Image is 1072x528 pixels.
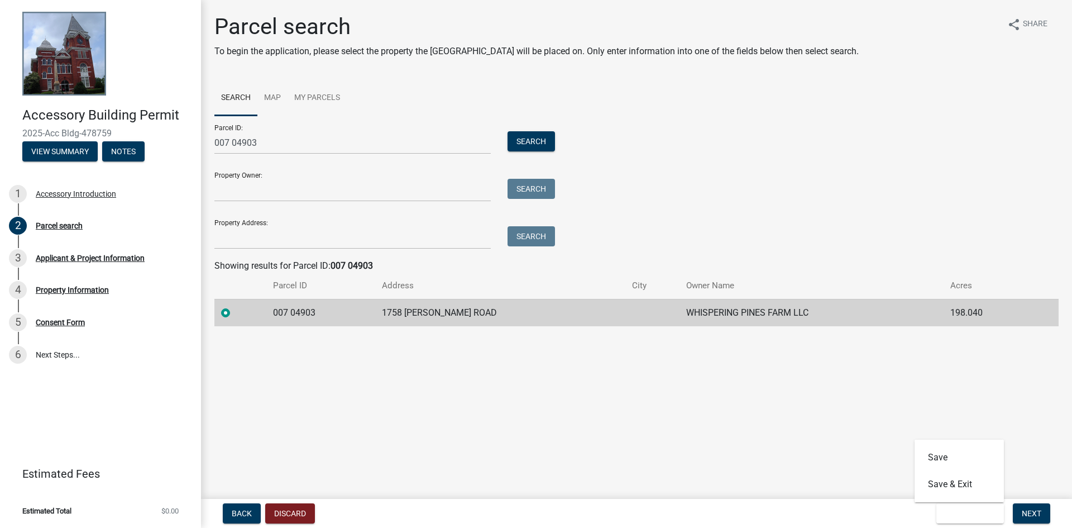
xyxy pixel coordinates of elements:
[161,507,179,515] span: $0.00
[22,507,71,515] span: Estimated Total
[679,299,944,326] td: WHISPERING PINES FARM LLC
[22,107,192,123] h4: Accessory Building Permit
[375,299,625,326] td: 1758 [PERSON_NAME] ROAD
[102,141,145,161] button: Notes
[9,313,27,331] div: 5
[625,273,679,299] th: City
[232,509,252,518] span: Back
[915,440,1004,502] div: Save & Exit
[36,318,85,326] div: Consent Form
[9,185,27,203] div: 1
[9,346,27,364] div: 6
[214,259,1059,273] div: Showing results for Parcel ID:
[266,273,375,299] th: Parcel ID
[214,13,859,40] h1: Parcel search
[102,148,145,156] wm-modal-confirm: Notes
[915,471,1004,498] button: Save & Exit
[22,12,106,96] img: Talbot County, Georgia
[375,273,625,299] th: Address
[1007,18,1021,31] i: share
[36,286,109,294] div: Property Information
[508,179,555,199] button: Search
[331,260,373,271] strong: 007 04903
[944,273,1033,299] th: Acres
[22,148,98,156] wm-modal-confirm: Summary
[9,463,183,485] a: Estimated Fees
[915,444,1004,471] button: Save
[508,131,555,151] button: Search
[998,13,1056,35] button: shareShare
[265,503,315,524] button: Discard
[1013,503,1050,524] button: Next
[257,80,288,116] a: Map
[9,281,27,299] div: 4
[36,190,116,198] div: Accessory Introduction
[508,226,555,246] button: Search
[214,45,859,58] p: To begin the application, please select the property the [GEOGRAPHIC_DATA] will be placed on. Onl...
[945,509,988,518] span: Save & Exit
[1023,18,1047,31] span: Share
[9,249,27,267] div: 3
[1022,509,1041,518] span: Next
[223,503,261,524] button: Back
[36,222,83,230] div: Parcel search
[266,299,375,326] td: 007 04903
[22,141,98,161] button: View Summary
[9,217,27,235] div: 2
[214,80,257,116] a: Search
[679,273,944,299] th: Owner Name
[36,254,145,262] div: Applicant & Project Information
[288,80,347,116] a: My Parcels
[936,503,1004,524] button: Save & Exit
[22,128,179,139] span: 2025-Acc Bldg-478759
[944,299,1033,326] td: 198.040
